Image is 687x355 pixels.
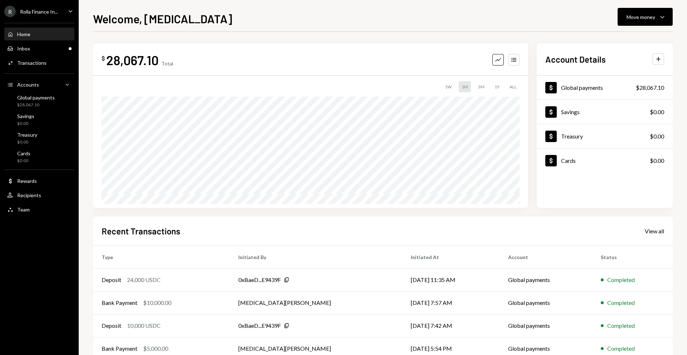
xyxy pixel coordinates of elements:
[4,130,74,147] a: Treasury$0.00
[607,344,635,353] div: Completed
[238,276,281,284] div: 0xBaeD...E9439F
[607,298,635,307] div: Completed
[4,28,74,40] a: Home
[17,102,55,108] div: $28,067.10
[230,245,402,268] th: Initiated By
[4,148,74,165] a: Cards$0.00
[127,321,161,330] div: 10,000 USDC
[402,245,500,268] th: Initiated At
[102,321,121,330] div: Deposit
[17,45,30,52] div: Inbox
[17,31,30,37] div: Home
[650,132,664,141] div: $0.00
[17,178,37,184] div: Rewards
[93,11,232,26] h1: Welcome, [MEDICAL_DATA]
[492,81,502,92] div: 1Y
[561,133,583,140] div: Treasury
[500,245,592,268] th: Account
[402,268,500,291] td: [DATE] 11:35 AM
[4,92,74,110] a: Global payments$28,067.10
[17,206,30,213] div: Team
[537,124,673,148] a: Treasury$0.00
[4,6,16,17] div: R
[20,9,58,15] div: Rolla Finance In...
[4,111,74,128] a: Savings$0.00
[459,81,471,92] div: 1M
[4,189,74,201] a: Recipients
[17,94,55,101] div: Global payments
[636,83,664,92] div: $28,067.10
[650,108,664,116] div: $0.00
[143,344,168,353] div: $5,000.00
[4,56,74,69] a: Transactions
[102,298,137,307] div: Bank Payment
[4,203,74,216] a: Team
[17,139,37,145] div: $0.00
[645,227,664,235] a: View all
[17,158,30,164] div: $0.00
[618,8,673,26] button: Move money
[607,276,635,284] div: Completed
[537,100,673,124] a: Savings$0.00
[607,321,635,330] div: Completed
[143,298,171,307] div: $10,000.00
[507,81,520,92] div: ALL
[17,150,30,156] div: Cards
[561,157,576,164] div: Cards
[17,113,34,119] div: Savings
[102,344,137,353] div: Bank Payment
[561,84,603,91] div: Global payments
[102,225,180,237] h2: Recent Transactions
[537,149,673,172] a: Cards$0.00
[402,291,500,314] td: [DATE] 7:57 AM
[127,276,161,284] div: 24,000 USDC
[17,132,37,138] div: Treasury
[592,245,673,268] th: Status
[4,174,74,187] a: Rewards
[627,13,655,21] div: Move money
[545,53,606,65] h2: Account Details
[230,291,402,314] td: [MEDICAL_DATA][PERSON_NAME]
[500,291,592,314] td: Global payments
[17,192,41,198] div: Recipients
[442,81,454,92] div: 1W
[102,55,105,62] div: $
[4,78,74,91] a: Accounts
[500,314,592,337] td: Global payments
[500,268,592,291] td: Global payments
[106,52,159,68] div: 28,067.10
[537,76,673,99] a: Global payments$28,067.10
[17,121,34,127] div: $0.00
[4,42,74,55] a: Inbox
[402,314,500,337] td: [DATE] 7:42 AM
[238,321,281,330] div: 0xBaeD...E9439F
[17,82,39,88] div: Accounts
[93,245,230,268] th: Type
[650,156,664,165] div: $0.00
[161,60,173,67] div: Total
[102,276,121,284] div: Deposit
[475,81,487,92] div: 3M
[17,60,47,66] div: Transactions
[561,108,580,115] div: Savings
